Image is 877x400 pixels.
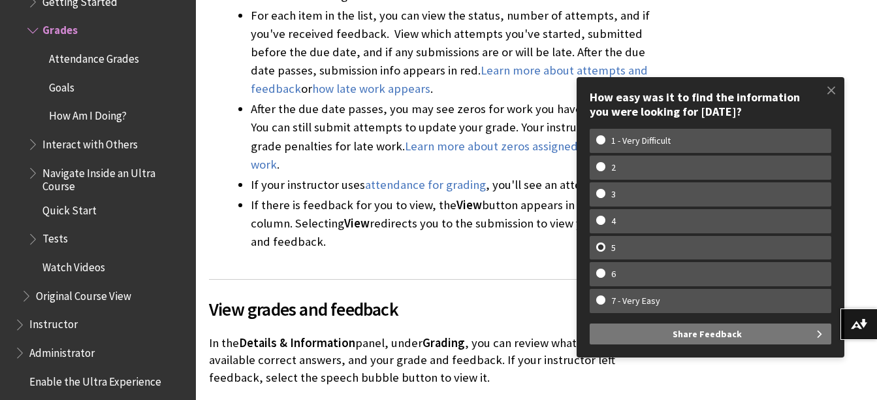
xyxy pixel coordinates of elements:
[42,256,105,274] span: Watch Videos
[42,199,97,217] span: Quick Start
[596,189,631,200] w-span: 3
[590,324,831,344] button: Share Feedback
[42,228,68,246] span: Tests
[49,105,127,123] span: How Am I Doing?
[209,295,671,323] span: View grades and feedback
[365,177,486,193] a: attendance for grading
[673,324,742,344] span: Share Feedback
[239,335,355,350] span: Details & Information
[596,269,631,280] w-span: 6
[29,371,161,388] span: Enable the Ultra Experience
[344,216,370,231] span: View
[29,314,78,331] span: Instructor
[36,285,131,303] span: Original Course View
[42,162,187,193] span: Navigate Inside an Ultra Course
[42,20,78,37] span: Grades
[596,216,631,227] w-span: 4
[456,197,482,212] span: View
[251,196,671,251] li: If there is feedback for you to view, the button appears in the Results column. Selecting redirec...
[251,176,671,194] li: If your instructor uses , you'll see an attendance grade.
[312,81,430,97] a: how late work appears
[209,335,671,386] p: In the panel, under , you can review what you submitted, available correct answers, and your grad...
[251,139,640,173] a: Learn more about zeros assigned to past due work
[423,335,465,350] span: Grading
[42,133,138,151] span: Interact with Others
[596,162,631,173] w-span: 2
[596,135,686,146] w-span: 1 - Very Difficult
[596,295,675,307] w-span: 7 - Very Easy
[251,7,671,98] li: For each item in the list, you can view the status, number of attempts, and if you've received fe...
[29,342,95,359] span: Administrator
[49,48,139,65] span: Attendance Grades
[596,242,631,254] w-span: 5
[251,100,671,173] li: After the due date passes, you may see zeros for work you haven't submitted. You can still submit...
[590,90,831,118] div: How easy was it to find the information you were looking for [DATE]?
[49,76,74,94] span: Goals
